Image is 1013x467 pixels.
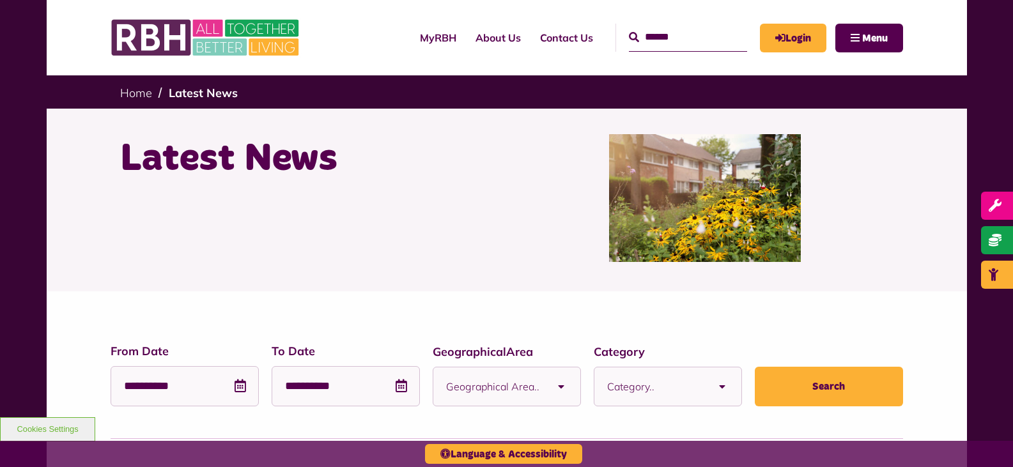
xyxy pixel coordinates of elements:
label: To Date [272,342,420,360]
a: About Us [466,20,530,55]
a: MyRBH [760,24,826,52]
img: SAZ MEDIA RBH HOUSING4 [609,134,801,262]
button: Language & Accessibility [425,444,582,464]
iframe: Netcall Web Assistant for live chat [955,410,1013,467]
h1: Latest News [120,134,497,184]
a: Latest News [169,86,238,100]
label: From Date [111,342,259,360]
a: Home [120,86,152,100]
span: Geographical Area.. [446,367,542,406]
a: MyRBH [410,20,466,55]
label: GeographicalArea [433,343,581,360]
button: Search [755,367,903,406]
span: Category.. [607,367,703,406]
img: RBH [111,13,302,63]
button: Navigation [835,24,903,52]
a: Contact Us [530,20,603,55]
label: Category [594,343,742,360]
span: Menu [862,33,888,43]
